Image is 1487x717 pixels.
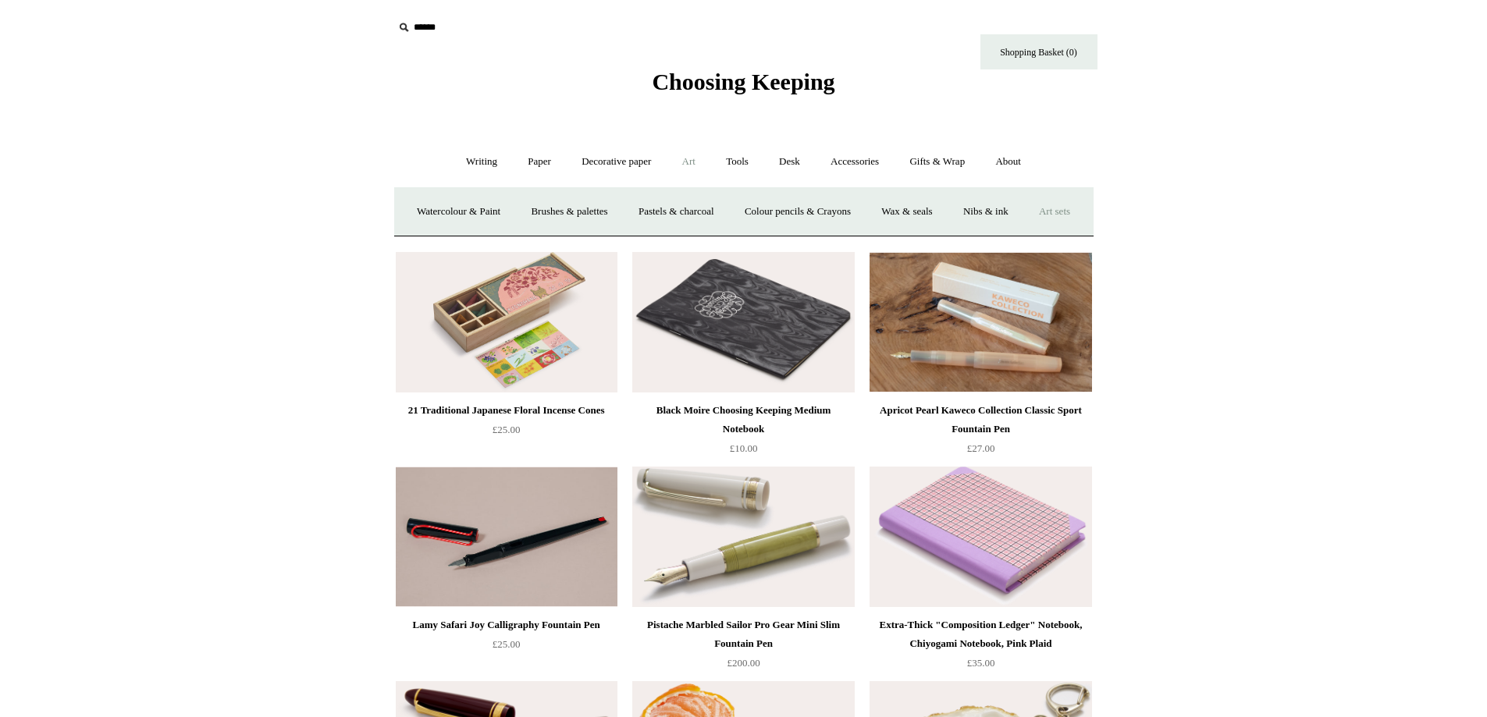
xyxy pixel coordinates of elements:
[980,34,1097,69] a: Shopping Basket (0)
[730,442,758,454] span: £10.00
[624,191,728,232] a: Pastels & charcoal
[400,401,614,420] div: 21 Traditional Japanese Floral Incense Cones
[967,442,995,454] span: £27.00
[870,252,1091,392] a: Apricot Pearl Kaweco Collection Classic Sport Fountain Pen Apricot Pearl Kaweco Collection Classi...
[873,401,1087,438] div: Apricot Pearl Kaweco Collection Classic Sport Fountain Pen
[967,657,995,669] span: £35.00
[396,467,617,607] img: Lamy Safari Joy Calligraphy Fountain Pen
[816,141,893,183] a: Accessories
[949,191,1023,232] a: Nibs & ink
[567,141,665,183] a: Decorative paper
[396,252,617,392] a: 21 Traditional Japanese Floral Incense Cones 21 Traditional Japanese Floral Incense Cones
[514,141,565,183] a: Paper
[981,141,1035,183] a: About
[396,467,617,607] a: Lamy Safari Joy Calligraphy Fountain Pen Lamy Safari Joy Calligraphy Fountain Pen
[1025,191,1084,232] a: Art sets
[731,191,865,232] a: Colour pencils & Crayons
[632,467,854,607] img: Pistache Marbled Sailor Pro Gear Mini Slim Fountain Pen
[765,141,814,183] a: Desk
[652,81,834,92] a: Choosing Keeping
[870,252,1091,392] img: Apricot Pearl Kaweco Collection Classic Sport Fountain Pen
[493,424,521,435] span: £25.00
[870,467,1091,607] img: Extra-Thick "Composition Ledger" Notebook, Chiyogami Notebook, Pink Plaid
[632,467,854,607] a: Pistache Marbled Sailor Pro Gear Mini Slim Fountain Pen Pistache Marbled Sailor Pro Gear Mini Sli...
[517,191,621,232] a: Brushes & palettes
[870,467,1091,607] a: Extra-Thick "Composition Ledger" Notebook, Chiyogami Notebook, Pink Plaid Extra-Thick "Compositio...
[636,401,850,438] div: Black Moire Choosing Keeping Medium Notebook
[632,252,854,392] a: Black Moire Choosing Keeping Medium Notebook Black Moire Choosing Keeping Medium Notebook
[895,141,979,183] a: Gifts & Wrap
[396,401,617,465] a: 21 Traditional Japanese Floral Incense Cones £25.00
[396,252,617,392] img: 21 Traditional Japanese Floral Incense Cones
[632,616,854,680] a: Pistache Marbled Sailor Pro Gear Mini Slim Fountain Pen £200.00
[712,141,763,183] a: Tools
[403,191,514,232] a: Watercolour & Paint
[400,616,614,634] div: Lamy Safari Joy Calligraphy Fountain Pen
[452,141,511,183] a: Writing
[636,616,850,653] div: Pistache Marbled Sailor Pro Gear Mini Slim Fountain Pen
[870,401,1091,465] a: Apricot Pearl Kaweco Collection Classic Sport Fountain Pen £27.00
[632,252,854,392] img: Black Moire Choosing Keeping Medium Notebook
[668,141,710,183] a: Art
[727,657,760,669] span: £200.00
[870,616,1091,680] a: Extra-Thick "Composition Ledger" Notebook, Chiyogami Notebook, Pink Plaid £35.00
[873,616,1087,653] div: Extra-Thick "Composition Ledger" Notebook, Chiyogami Notebook, Pink Plaid
[493,638,521,650] span: £25.00
[867,191,946,232] a: Wax & seals
[396,616,617,680] a: Lamy Safari Joy Calligraphy Fountain Pen £25.00
[652,69,834,94] span: Choosing Keeping
[632,401,854,465] a: Black Moire Choosing Keeping Medium Notebook £10.00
